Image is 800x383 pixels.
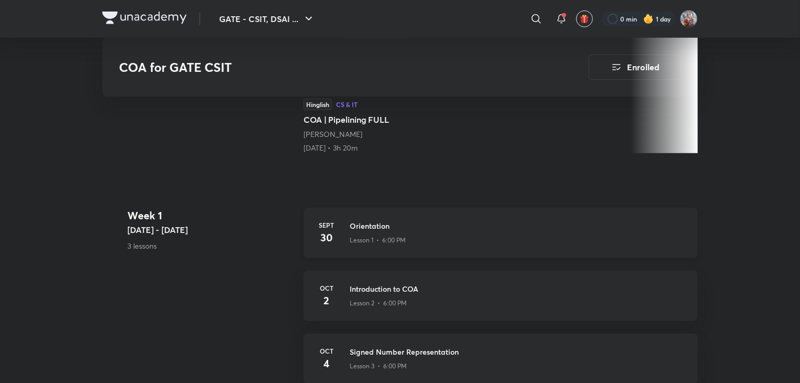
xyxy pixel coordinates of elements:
p: Lesson 3 • 6:00 PM [350,361,407,371]
h4: 30 [316,230,337,246]
h4: Week 1 [127,208,295,224]
img: streak [643,14,654,24]
h5: COA | Pipelining FULL [304,113,446,126]
h4: 2 [316,293,337,308]
a: Oct2Introduction to COALesson 2 • 6:00 PM [304,271,698,334]
img: Company Logo [102,12,187,24]
a: Sept30OrientationLesson 1 • 6:00 PM [304,208,698,271]
div: Hinglish [304,99,332,110]
p: 3 lessons [127,240,295,251]
button: avatar [576,10,593,27]
h6: Oct [316,346,337,356]
h3: Orientation [350,220,685,231]
h4: 4 [316,356,337,371]
h5: [DATE] - [DATE] [127,224,295,236]
h3: Signed Number Representation [350,346,685,357]
h6: Sept [316,220,337,230]
img: Divya [680,10,698,28]
button: GATE - CSIT, DSAI ... [213,8,321,29]
a: Company Logo [102,12,187,27]
h6: Oct [316,283,337,293]
h3: COA for GATE CSIT [119,60,529,75]
div: Bharat Acharya [304,129,446,140]
img: avatar [580,14,589,24]
p: Lesson 1 • 6:00 PM [350,236,406,245]
a: [PERSON_NAME] [304,129,362,139]
div: 30th Apr • 3h 20m [304,143,446,153]
div: CS & IT [336,101,358,108]
h3: Introduction to COA [350,283,685,294]
p: Lesson 2 • 6:00 PM [350,299,407,308]
button: Enrolled [589,55,681,80]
